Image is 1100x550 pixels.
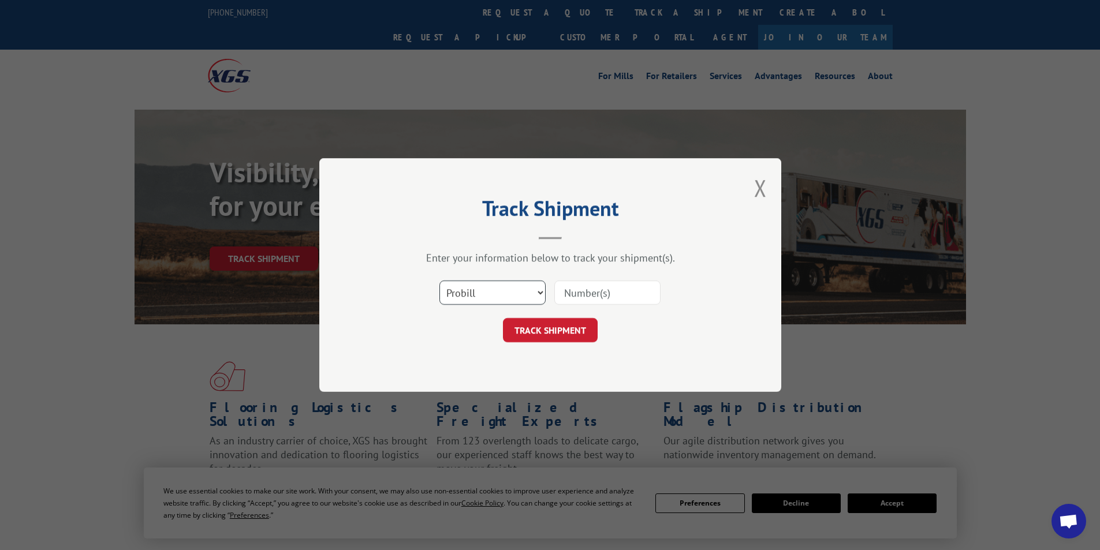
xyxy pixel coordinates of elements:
input: Number(s) [554,280,661,305]
button: Close modal [754,173,767,203]
div: Enter your information below to track your shipment(s). [377,251,724,264]
button: TRACK SHIPMENT [503,318,598,342]
div: Open chat [1051,504,1086,538]
h2: Track Shipment [377,200,724,222]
